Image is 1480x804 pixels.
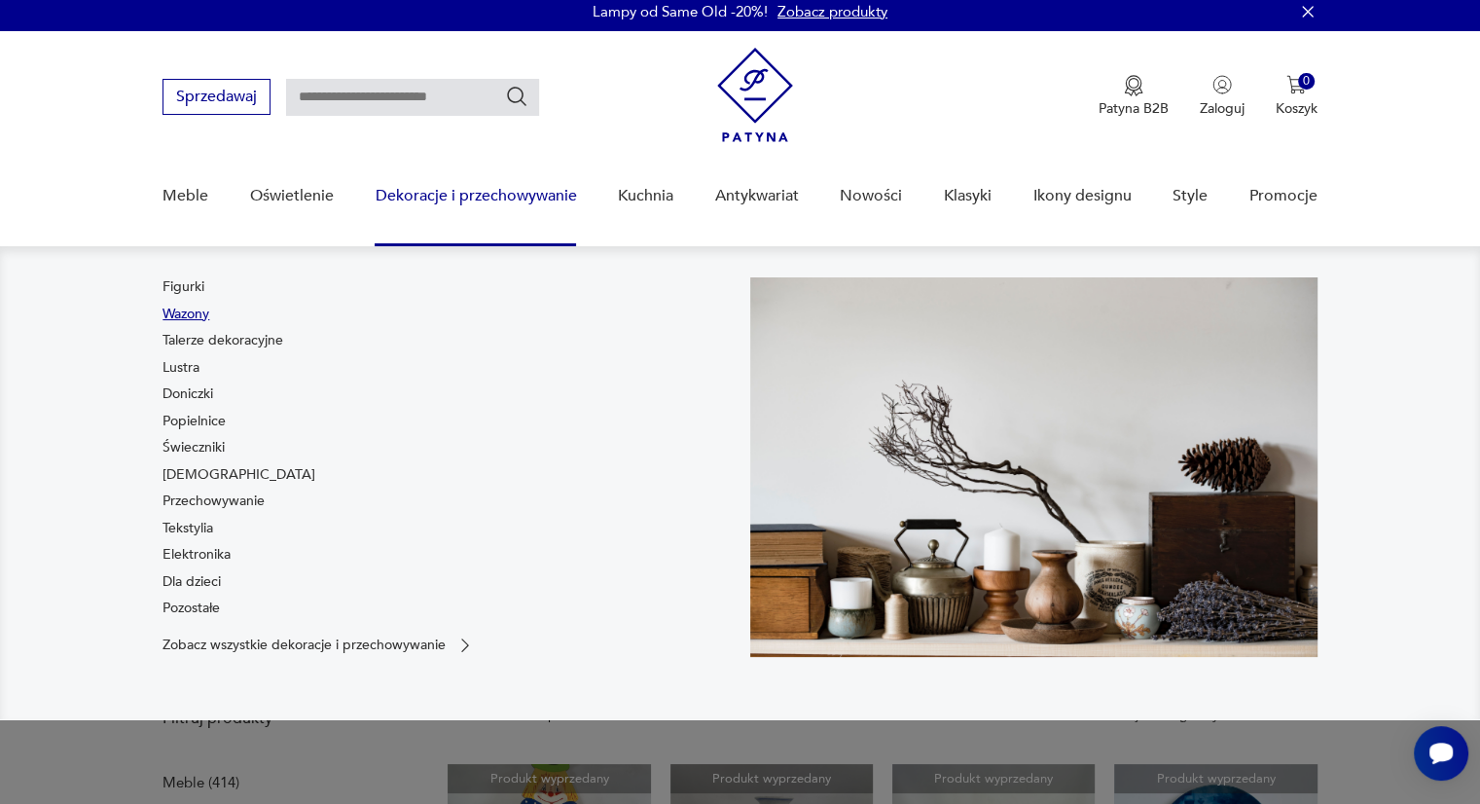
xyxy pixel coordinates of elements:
a: Dekoracje i przechowywanie [375,159,576,234]
a: Style [1173,159,1208,234]
a: Popielnice [162,412,226,431]
a: Zobacz produkty [777,2,887,21]
a: Doniczki [162,384,213,404]
a: Nowości [840,159,902,234]
a: Meble [162,159,208,234]
a: Zobacz wszystkie dekoracje i przechowywanie [162,636,475,655]
p: Zaloguj [1200,99,1245,118]
a: Figurki [162,277,204,297]
a: Oświetlenie [250,159,334,234]
a: Dla dzieci [162,572,221,592]
a: Antykwariat [715,159,799,234]
a: Przechowywanie [162,492,265,511]
button: Zaloguj [1200,75,1245,118]
div: 0 [1298,73,1315,90]
a: Talerze dekoracyjne [162,331,283,350]
a: Tekstylia [162,519,213,538]
button: Sprzedawaj [162,79,271,115]
img: Patyna - sklep z meblami i dekoracjami vintage [717,48,793,142]
a: Elektronika [162,545,231,565]
a: Promocje [1249,159,1318,234]
img: Ikona koszyka [1286,75,1306,94]
p: Patyna B2B [1099,99,1169,118]
p: Koszyk [1276,99,1318,118]
a: Ikony designu [1032,159,1131,234]
a: Ikona medaluPatyna B2B [1099,75,1169,118]
button: Szukaj [505,85,528,108]
img: Ikonka użytkownika [1212,75,1232,94]
img: Ikona medalu [1124,75,1143,96]
a: Świeczniki [162,438,225,457]
a: Lustra [162,358,199,378]
a: [DEMOGRAPHIC_DATA] [162,465,315,485]
button: Patyna B2B [1099,75,1169,118]
a: Wazony [162,305,209,324]
iframe: Smartsupp widget button [1414,726,1468,781]
p: Zobacz wszystkie dekoracje i przechowywanie [162,639,446,651]
a: Klasyki [944,159,992,234]
a: Sprzedawaj [162,91,271,105]
img: cfa44e985ea346226f89ee8969f25989.jpg [750,277,1318,656]
a: Pozostałe [162,599,220,618]
p: Lampy od Same Old -20%! [593,2,768,21]
button: 0Koszyk [1276,75,1318,118]
a: Kuchnia [618,159,673,234]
